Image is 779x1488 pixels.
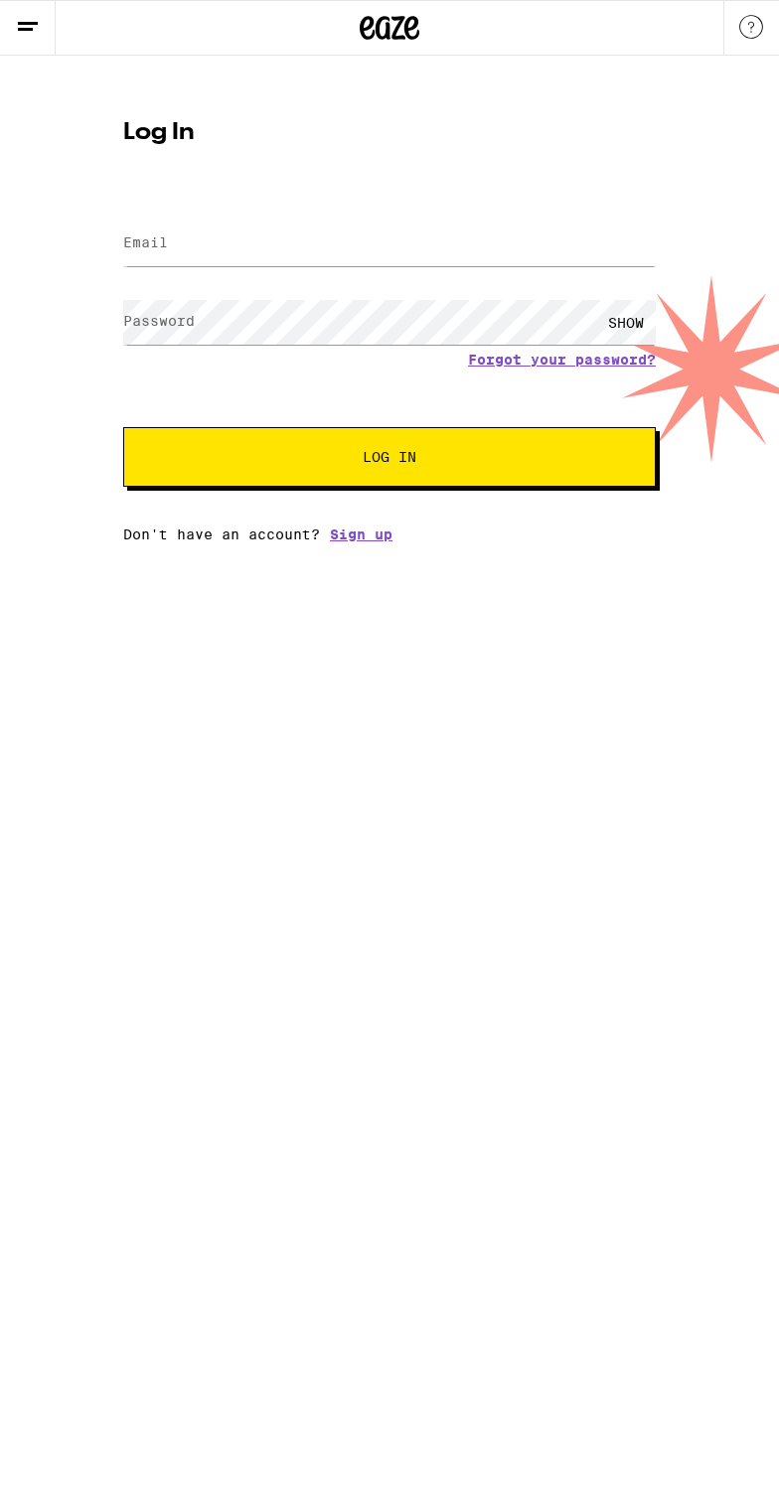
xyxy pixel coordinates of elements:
label: Email [123,234,168,250]
button: Log In [123,427,656,487]
a: Forgot your password? [468,352,656,368]
div: SHOW [596,300,656,345]
span: Log In [363,450,416,464]
h1: Log In [123,121,656,145]
label: Password [123,313,195,329]
input: Email [123,222,656,266]
div: Don't have an account? [123,526,656,542]
a: Sign up [330,526,392,542]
